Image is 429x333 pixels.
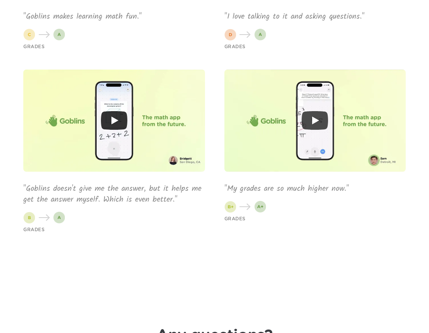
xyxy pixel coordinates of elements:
[224,11,406,22] p: "I love talking to it and asking questions."
[302,111,328,130] button: Play
[224,215,246,222] p: GRADES
[23,43,45,50] p: GRADES
[23,11,205,22] p: "Goblins makes learning math fun."
[101,111,127,130] button: Play
[23,226,45,233] p: GRADES
[23,183,205,205] p: "Goblins doesn't give me the answer, but it helps me get the answer myself. Which is even better."
[224,183,406,194] p: "My grades are so much higher now."
[224,43,246,50] p: GRADES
